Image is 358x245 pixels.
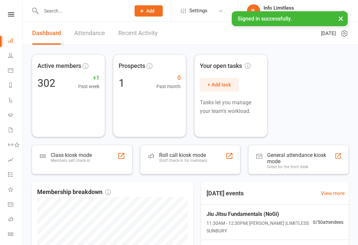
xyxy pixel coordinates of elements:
span: 0 / 50 attendees [313,219,343,226]
div: IL [247,4,260,18]
div: Class kiosk mode [51,152,92,158]
span: Prospects [119,61,145,71]
span: 11:30AM - 12:30PM | [PERSON_NAME] | LIMITLESS SUNBURY [207,220,313,234]
a: Dashboard [8,34,23,49]
span: Signed in successfully. [238,16,292,22]
span: [DATE] [321,29,336,37]
span: Membership breakdown [37,187,111,197]
span: Settings [189,3,208,18]
a: Calendar [8,64,23,78]
a: Attendance [74,22,105,45]
a: Reports [8,78,23,93]
span: Past week [78,83,99,90]
div: 1 [119,78,125,88]
button: Add [135,5,163,17]
span: Jiu Jitsu Fundamentals (NoGi) [207,210,313,219]
a: Class kiosk mode [8,227,23,242]
h3: [DATE] events [201,187,249,199]
a: Recent Activity [118,22,158,45]
div: 302 [37,78,55,88]
div: General attendance kiosk mode [267,152,334,165]
a: Roll call kiosk mode [8,213,23,227]
a: View more [321,189,345,197]
span: +1 [78,73,99,83]
div: Staff check-in for members [159,158,207,163]
a: General attendance kiosk mode [8,198,23,213]
button: × [335,11,347,25]
a: Dashboard [32,22,61,45]
span: Add [146,8,154,14]
span: 0 [156,73,181,83]
div: Info Limitless [264,5,340,11]
span: Your open tasks [200,61,251,71]
a: Assessments [8,153,23,168]
input: Search... [39,6,126,16]
div: Limitless Mixed Martial Arts & Fitness [264,11,340,17]
a: People [8,49,23,64]
button: + Add task [200,78,239,92]
span: Past month [156,83,181,90]
span: Active members [37,61,81,71]
a: What's New [8,183,23,198]
div: Great for the front desk [267,165,334,169]
p: Tasks let you manage your team's workload. [200,98,262,115]
div: Roll call kiosk mode [159,152,207,158]
div: Members self check-in [51,158,92,163]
